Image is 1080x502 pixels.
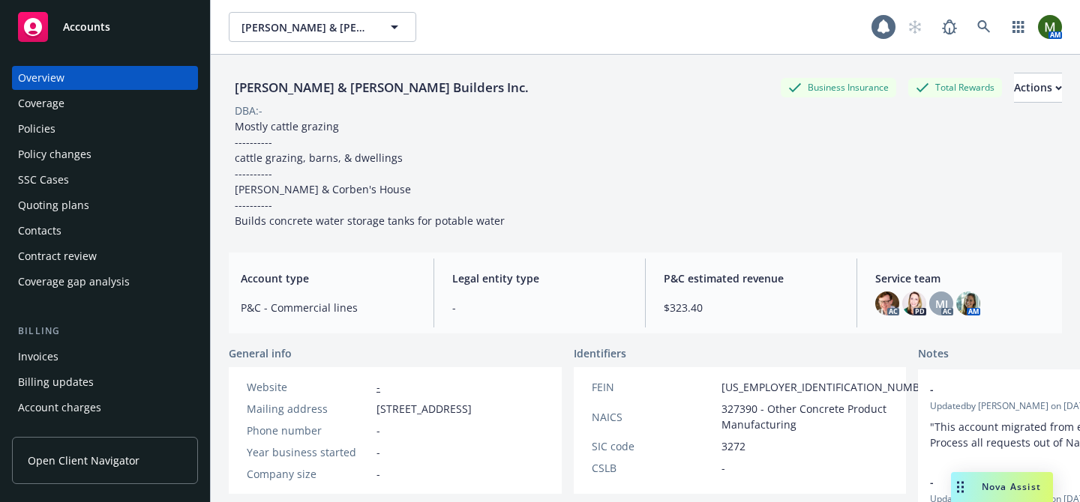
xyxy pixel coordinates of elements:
span: P&C - Commercial lines [241,300,415,315]
span: MJ [935,296,948,312]
a: Switch app [1003,12,1033,42]
div: Contacts [18,219,61,243]
a: Billing updates [12,370,198,394]
span: P&C estimated revenue [664,270,838,286]
div: Contract review [18,244,97,268]
a: Installment plans [12,421,198,445]
div: [PERSON_NAME] & [PERSON_NAME] Builders Inc. [229,78,535,97]
span: Accounts [63,21,110,33]
img: photo [875,291,899,315]
span: - [376,423,380,438]
div: Overview [18,66,64,90]
a: Coverage [12,91,198,115]
span: 327390 - Other Concrete Product Manufacturing [721,401,936,432]
div: NAICS [592,409,715,425]
div: DBA: - [235,103,262,118]
a: Policy changes [12,142,198,166]
img: photo [1038,15,1062,39]
span: Open Client Navigator [28,453,139,468]
a: Account charges [12,396,198,420]
div: FEIN [592,379,715,395]
div: SIC code [592,438,715,454]
span: Legal entity type [452,270,627,286]
button: Actions [1014,73,1062,103]
span: Identifiers [574,345,626,361]
span: 3272 [721,438,745,454]
span: General info [229,345,292,361]
a: Policies [12,117,198,141]
span: Mostly cattle grazing ---------- cattle grazing, barns, & dwellings ---------- [PERSON_NAME] & Co... [235,119,505,228]
div: Billing updates [18,370,94,394]
div: Quoting plans [18,193,89,217]
div: Website [247,379,370,395]
div: Installment plans [18,421,106,445]
a: Contract review [12,244,198,268]
div: Phone number [247,423,370,438]
a: Start snowing [900,12,930,42]
a: Contacts [12,219,198,243]
div: Actions [1014,73,1062,102]
img: photo [956,291,980,315]
div: Invoices [18,345,58,369]
div: Business Insurance [781,78,896,97]
a: Search [969,12,999,42]
a: Invoices [12,345,198,369]
div: Policies [18,117,55,141]
span: [US_EMPLOYER_IDENTIFICATION_NUMBER] [721,379,936,395]
span: Notes [918,345,949,363]
span: Account type [241,270,415,286]
div: Billing [12,324,198,339]
div: Account charges [18,396,101,420]
a: Quoting plans [12,193,198,217]
div: Coverage [18,91,64,115]
img: photo [902,291,926,315]
a: SSC Cases [12,168,198,192]
button: [PERSON_NAME] & [PERSON_NAME] Builders Inc. [229,12,416,42]
span: - [376,466,380,482]
a: Coverage gap analysis [12,270,198,294]
a: Report a Bug [934,12,964,42]
div: Mailing address [247,401,370,417]
span: Nova Assist [982,480,1041,493]
div: SSC Cases [18,168,69,192]
a: Accounts [12,6,198,48]
span: $323.40 [664,300,838,315]
span: [PERSON_NAME] & [PERSON_NAME] Builders Inc. [241,19,371,35]
div: Policy changes [18,142,91,166]
div: Year business started [247,444,370,460]
a: Overview [12,66,198,90]
a: - [376,380,380,394]
span: - [376,444,380,460]
span: Service team [875,270,1050,286]
div: CSLB [592,460,715,476]
div: Company size [247,466,370,482]
div: Total Rewards [908,78,1002,97]
div: Drag to move [951,472,970,502]
button: Nova Assist [951,472,1053,502]
span: [STREET_ADDRESS] [376,401,472,417]
div: Coverage gap analysis [18,270,130,294]
span: - [452,300,627,315]
span: - [721,460,725,476]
